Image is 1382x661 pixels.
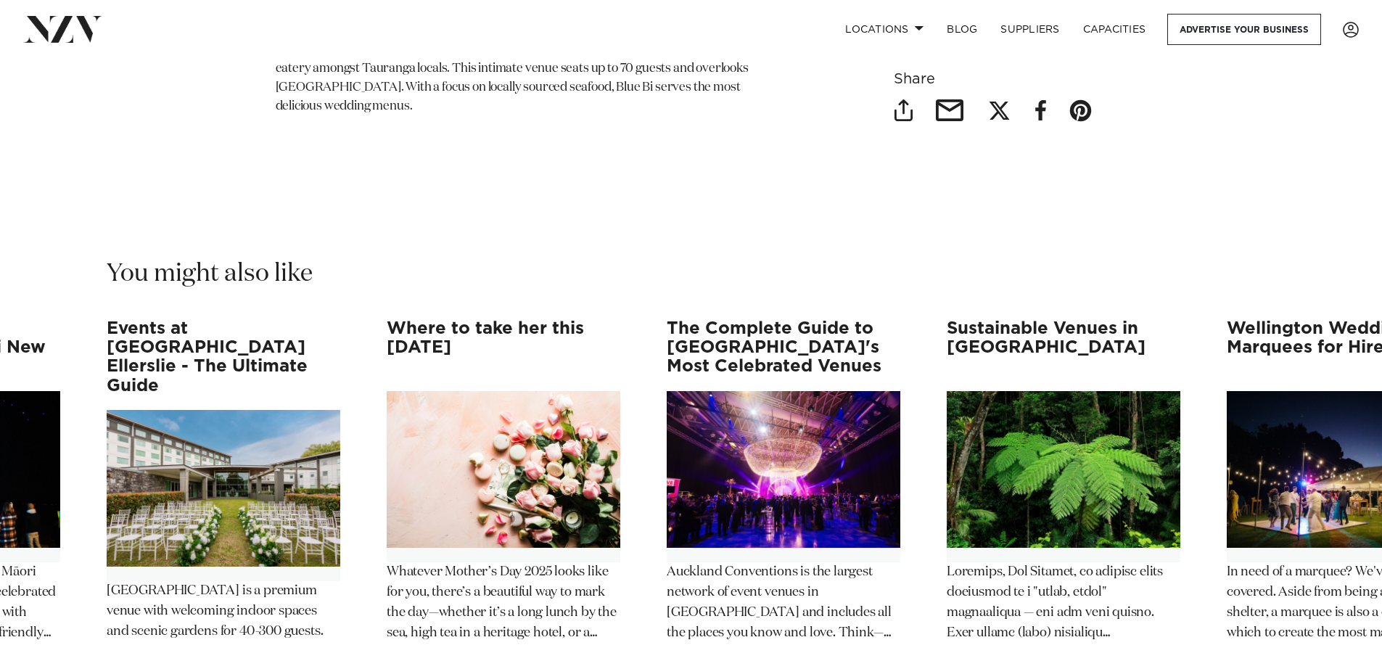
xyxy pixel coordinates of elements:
swiper-slide: 7 / 12 [947,319,1180,661]
a: Sustainable Venues in [GEOGRAPHIC_DATA] Sustainable Venues in New Zealand Loremips, Dol Sitamet, ... [947,319,1180,644]
h3: Where to take her this [DATE] [387,319,620,377]
a: Capacities [1072,14,1158,45]
img: Sustainable Venues in New Zealand [947,391,1180,548]
img: Where to take her this Mother's Day [387,391,620,548]
img: nzv-logo.png [23,16,102,42]
h2: You might also like [107,258,313,290]
a: Events at [GEOGRAPHIC_DATA] Ellerslie - The Ultimate Guide Events at Novotel Auckland Ellerslie -... [107,319,340,643]
swiper-slide: 4 / 12 [107,319,340,661]
h3: Sustainable Venues in [GEOGRAPHIC_DATA] [947,319,1180,377]
a: The Complete Guide to [GEOGRAPHIC_DATA]'s Most Celebrated Venues The Complete Guide to Auckland's... [667,319,900,644]
a: Advertise your business [1167,14,1321,45]
swiper-slide: 6 / 12 [667,319,900,661]
p: [GEOGRAPHIC_DATA] is a premium venue with welcoming indoor spaces and scenic gardens for 40-300 g... [107,581,340,642]
a: Where to take her this [DATE] Where to take her this Mother's Day Whatever Mother’s Day 2025 look... [387,319,620,644]
a: Locations [834,14,935,45]
p: Whatever Mother’s Day 2025 looks like for you, there’s a beautiful way to mark the day—whether it... [387,562,620,644]
a: BLOG [935,14,989,45]
h3: Events at [GEOGRAPHIC_DATA] Ellerslie - The Ultimate Guide [107,319,340,396]
h3: The Complete Guide to [GEOGRAPHIC_DATA]'s Most Celebrated Venues [667,319,900,377]
img: Events at Novotel Auckland Ellerslie - The Ultimate Guide [107,410,340,567]
p: Loremips, Dol Sitamet, co adipisc elits doeiusmod te i "utlab, etdol" magnaaliqua — eni adm veni ... [947,562,1180,644]
p: Why not have your wedding day at your favourite local bistro? Blue Bi You is a treasured eatery a... [276,40,772,116]
swiper-slide: 5 / 12 [387,319,620,661]
a: SUPPLIERS [989,14,1071,45]
p: Auckland Conventions is the largest network of event venues in [GEOGRAPHIC_DATA] and includes all... [667,562,900,644]
img: The Complete Guide to Auckland's Most Celebrated Venues [667,391,900,548]
h6: Share [894,72,1107,87]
